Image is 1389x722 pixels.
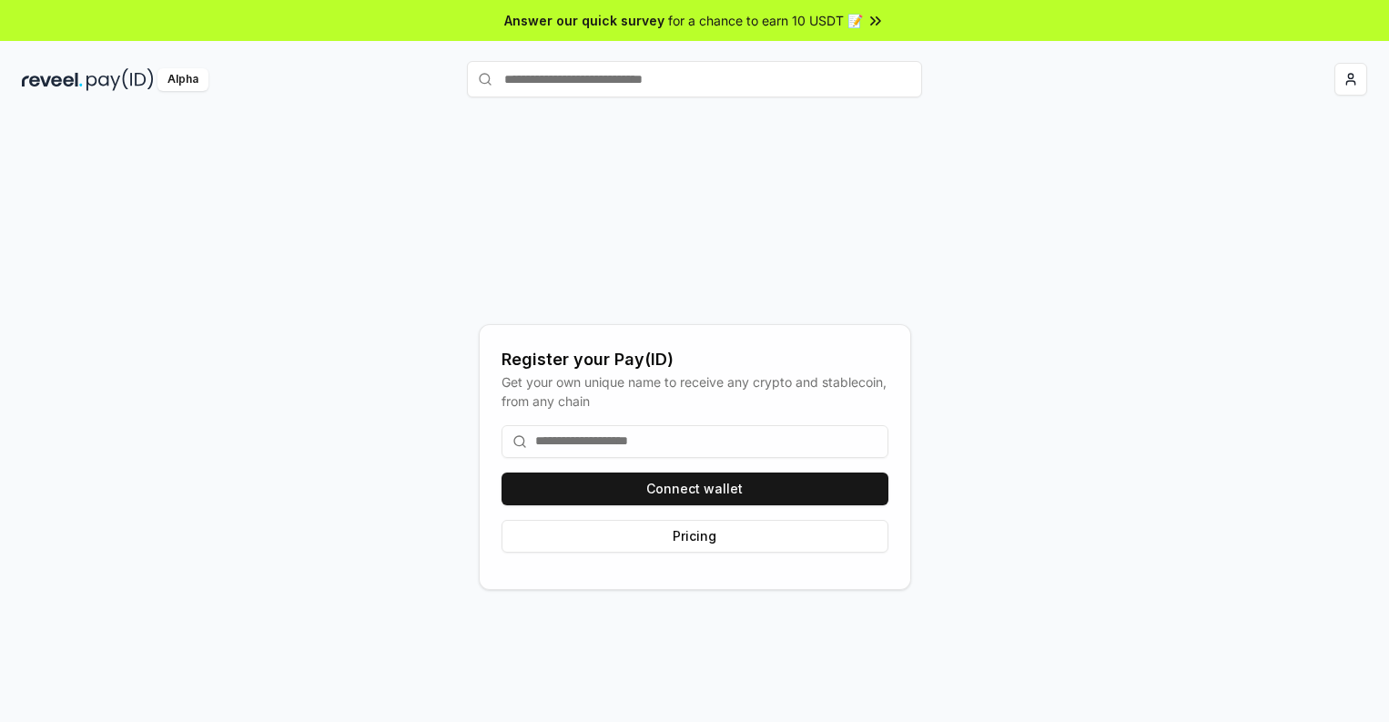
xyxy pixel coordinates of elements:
div: Get your own unique name to receive any crypto and stablecoin, from any chain [502,372,888,411]
button: Connect wallet [502,473,888,505]
img: reveel_dark [22,68,83,91]
div: Alpha [157,68,208,91]
span: Answer our quick survey [504,11,664,30]
button: Pricing [502,520,888,553]
img: pay_id [86,68,154,91]
span: for a chance to earn 10 USDT 📝 [668,11,863,30]
div: Register your Pay(ID) [502,347,888,372]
